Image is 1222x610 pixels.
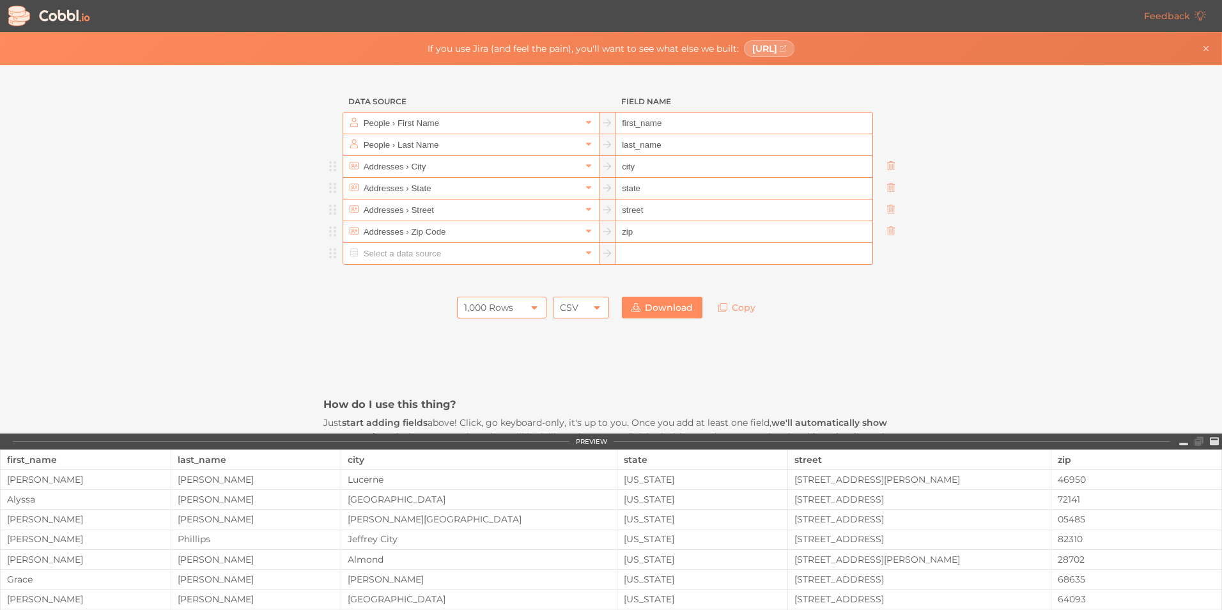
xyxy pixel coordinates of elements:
input: Select a data source [360,243,581,264]
div: [US_STATE] [617,554,787,565]
div: [GEOGRAPHIC_DATA] [341,594,617,604]
div: [PERSON_NAME] [1,474,171,485]
div: [STREET_ADDRESS] [788,514,1051,524]
div: [STREET_ADDRESS][PERSON_NAME] [788,474,1051,485]
div: [PERSON_NAME] [1,594,171,604]
div: Lucerne [341,474,617,485]
div: Alyssa [1,494,171,504]
span: If you use Jira (and feel the pain), you'll want to see what else we built: [428,43,739,54]
div: [US_STATE] [617,494,787,504]
a: Download [622,297,702,318]
div: [PERSON_NAME] [171,554,341,565]
div: [PERSON_NAME][GEOGRAPHIC_DATA] [341,514,617,524]
div: [PERSON_NAME] [341,574,617,584]
div: 72141 [1051,494,1221,504]
div: zip [1058,450,1215,469]
input: Select a data source [360,199,581,221]
div: [US_STATE] [617,574,787,584]
div: 68635 [1051,574,1221,584]
div: Jeffrey City [341,534,617,544]
div: state [624,450,781,469]
input: Select a data source [360,134,581,155]
div: city [348,450,610,469]
div: street [794,450,1045,469]
div: [PERSON_NAME] [171,574,341,584]
div: Phillips [171,534,341,544]
div: [US_STATE] [617,534,787,544]
div: [US_STATE] [617,514,787,524]
p: Just above! Click, go keyboard-only, it's up to you. Once you add at least one field, of what you... [323,416,899,458]
h3: Field Name [615,91,873,113]
div: 64093 [1051,594,1221,604]
div: 46950 [1051,474,1221,485]
span: [URL] [752,43,777,54]
div: [PERSON_NAME] [171,474,341,485]
input: Select a data source [360,178,581,199]
div: Almond [341,554,617,565]
div: 28702 [1051,554,1221,565]
div: 82310 [1051,534,1221,544]
div: [PERSON_NAME] [1,514,171,524]
div: [PERSON_NAME] [1,534,171,544]
div: [PERSON_NAME] [171,594,341,604]
a: [URL] [744,40,795,57]
div: last_name [178,450,335,469]
a: Feedback [1134,5,1216,27]
div: [GEOGRAPHIC_DATA] [341,494,617,504]
div: first_name [7,450,164,469]
div: CSV [560,297,578,318]
div: [STREET_ADDRESS] [788,594,1051,604]
div: [PERSON_NAME] [1,554,171,565]
h3: How do I use this thing? [323,397,899,411]
strong: start adding fields [342,417,428,428]
div: [STREET_ADDRESS] [788,494,1051,504]
div: [PERSON_NAME] [171,514,341,524]
div: 1,000 Rows [464,297,513,318]
h3: Data Source [343,91,600,113]
div: [STREET_ADDRESS][PERSON_NAME] [788,554,1051,565]
input: Select a data source [360,221,581,242]
div: [STREET_ADDRESS] [788,574,1051,584]
div: [US_STATE] [617,474,787,485]
div: 05485 [1051,514,1221,524]
div: PREVIEW [576,438,607,446]
button: Close banner [1198,41,1214,56]
input: Select a data source [360,113,581,134]
div: [STREET_ADDRESS] [788,534,1051,544]
div: Grace [1,574,171,584]
a: Copy [709,297,765,318]
input: Select a data source [360,156,581,177]
div: [PERSON_NAME] [171,494,341,504]
div: [US_STATE] [617,594,787,604]
strong: download [809,431,856,442]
